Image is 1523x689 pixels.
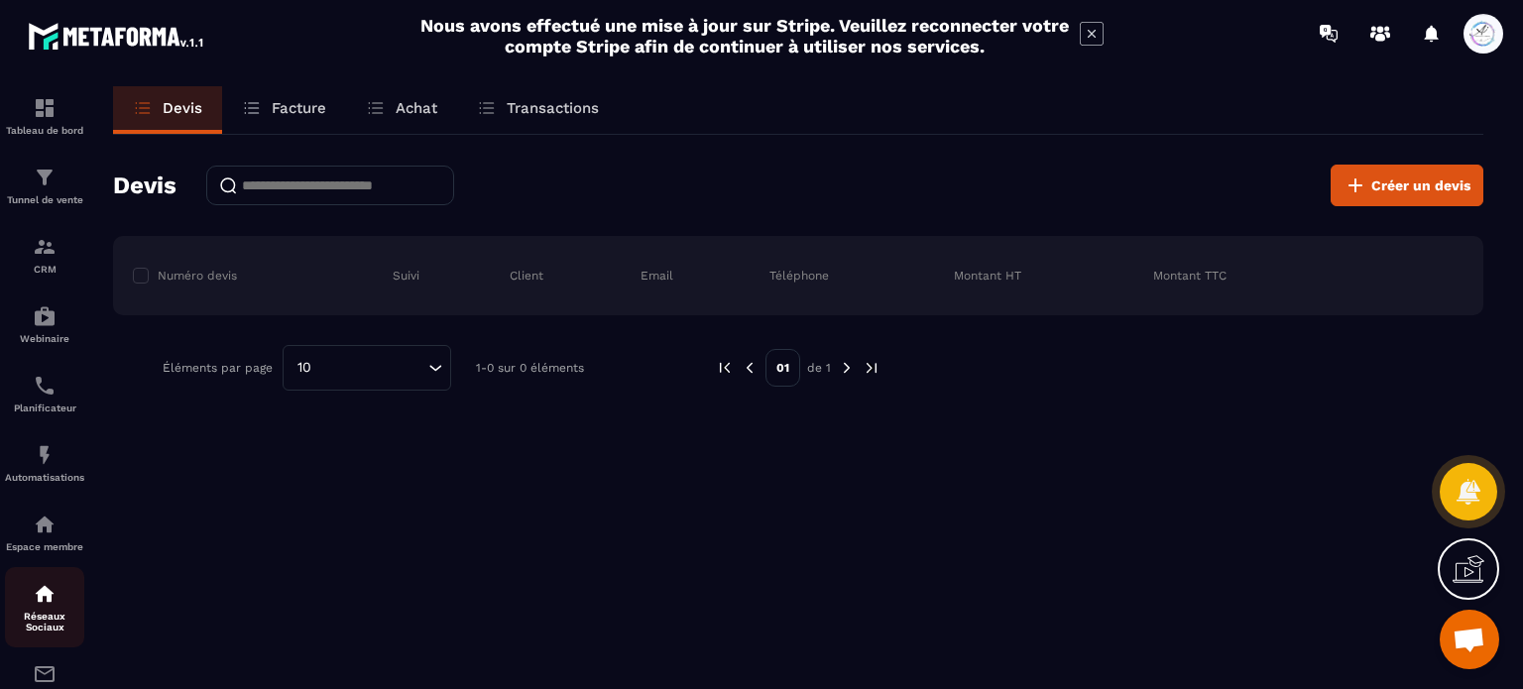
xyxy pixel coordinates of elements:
[283,345,451,391] div: Search for option
[1153,268,1227,284] p: Montant TTC
[33,166,57,189] img: formation
[5,289,84,359] a: automationsautomationsWebinaire
[163,361,273,375] p: Éléments par page
[5,125,84,136] p: Tableau de bord
[33,513,57,536] img: automations
[5,428,84,498] a: automationsautomationsAutomatisations
[393,268,419,284] p: Suivi
[765,349,800,387] p: 01
[5,220,84,289] a: formationformationCRM
[716,359,734,377] img: prev
[158,268,237,284] p: Numéro devis
[5,194,84,205] p: Tunnel de vente
[33,374,57,398] img: scheduler
[769,268,829,284] p: Téléphone
[5,611,84,632] p: Réseaux Sociaux
[838,359,856,377] img: next
[1440,610,1499,669] a: Ouvrir le chat
[33,96,57,120] img: formation
[33,443,57,467] img: automations
[33,662,57,686] img: email
[5,541,84,552] p: Espace membre
[28,18,206,54] img: logo
[1331,165,1483,206] button: Créer un devis
[291,357,318,379] span: 10
[807,360,831,376] p: de 1
[5,359,84,428] a: schedulerschedulerPlanificateur
[5,151,84,220] a: formationformationTunnel de vente
[33,582,57,606] img: social-network
[113,86,222,134] a: Devis
[5,472,84,483] p: Automatisations
[33,235,57,259] img: formation
[272,99,326,117] p: Facture
[5,81,84,151] a: formationformationTableau de bord
[5,567,84,647] a: social-networksocial-networkRéseaux Sociaux
[476,361,584,375] p: 1-0 sur 0 éléments
[163,99,202,117] p: Devis
[113,166,176,205] h2: Devis
[5,264,84,275] p: CRM
[33,304,57,328] img: automations
[222,86,346,134] a: Facture
[5,402,84,413] p: Planificateur
[419,15,1070,57] h2: Nous avons effectué une mise à jour sur Stripe. Veuillez reconnecter votre compte Stripe afin de ...
[510,268,543,284] p: Client
[641,268,673,284] p: Email
[5,498,84,567] a: automationsautomationsEspace membre
[318,357,423,379] input: Search for option
[507,99,599,117] p: Transactions
[396,99,437,117] p: Achat
[1371,175,1470,195] span: Créer un devis
[863,359,880,377] img: next
[741,359,759,377] img: prev
[954,268,1021,284] p: Montant HT
[5,333,84,344] p: Webinaire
